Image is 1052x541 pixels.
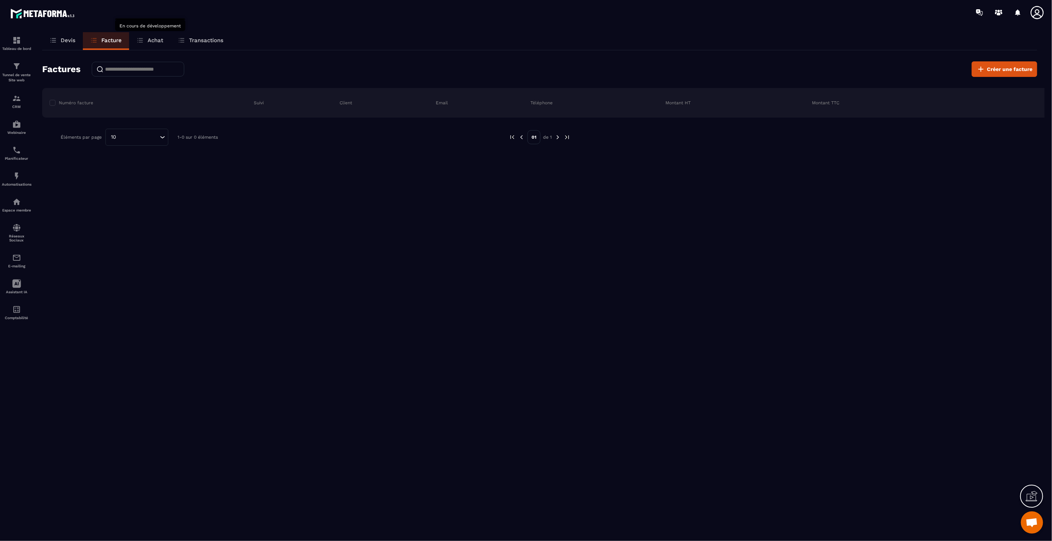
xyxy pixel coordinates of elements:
p: Éléments par page [61,135,102,140]
p: Assistant IA [2,290,31,294]
a: formationformationCRM [2,88,31,114]
a: formationformationTunnel de vente Site web [2,56,31,88]
img: prev [509,134,516,141]
p: Suivi [254,100,264,106]
p: E-mailing [2,264,31,268]
p: Client [340,100,352,106]
p: Automatisations [2,182,31,186]
img: automations [12,120,21,129]
p: de 1 [543,134,552,140]
span: En cours de développement [119,23,181,28]
p: Tableau de bord [2,47,31,51]
p: Comptabilité [2,316,31,320]
p: 1-0 sur 0 éléments [178,135,218,140]
a: Facture [83,32,129,50]
img: formation [12,36,21,45]
a: automationsautomationsEspace membre [2,192,31,218]
a: Assistant IA [2,274,31,300]
h2: Factures [42,62,81,77]
p: Montant HT [665,100,691,106]
img: automations [12,197,21,206]
img: next [554,134,561,141]
p: Tunnel de vente Site web [2,72,31,83]
p: Transactions [189,37,223,44]
p: Devis [61,37,75,44]
p: Numéro facture [59,100,93,106]
img: formation [12,62,21,71]
img: prev [518,134,525,141]
a: emailemailE-mailing [2,248,31,274]
a: automationsautomationsWebinaire [2,114,31,140]
img: automations [12,172,21,180]
p: Facture [101,37,122,44]
img: formation [12,94,21,103]
p: Espace membre [2,208,31,212]
p: Montant TTC [812,100,840,106]
div: Ouvrir le chat [1021,511,1043,534]
button: Créer une facture [972,61,1037,77]
a: formationformationTableau de bord [2,30,31,56]
a: accountantaccountantComptabilité [2,300,31,325]
div: Search for option [105,129,168,146]
p: Email [436,100,448,106]
span: Créer une facture [987,65,1032,73]
span: 10 [108,133,119,141]
img: scheduler [12,146,21,155]
img: social-network [12,223,21,232]
img: email [12,253,21,262]
a: Devis [42,32,83,50]
p: Achat [148,37,163,44]
p: Téléphone [531,100,553,106]
a: social-networksocial-networkRéseaux Sociaux [2,218,31,248]
img: next [564,134,570,141]
p: Planificateur [2,156,31,160]
p: 01 [527,130,540,144]
img: logo [10,7,77,20]
img: accountant [12,305,21,314]
input: Search for option [119,133,158,141]
a: schedulerschedulerPlanificateur [2,140,31,166]
a: automationsautomationsAutomatisations [2,166,31,192]
p: Webinaire [2,131,31,135]
p: CRM [2,105,31,109]
p: Réseaux Sociaux [2,234,31,242]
